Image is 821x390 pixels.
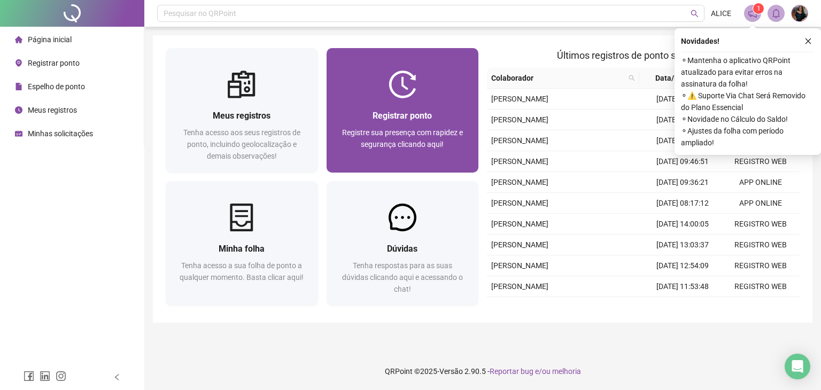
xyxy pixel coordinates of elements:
span: [PERSON_NAME] [491,199,548,207]
td: APP ONLINE [722,172,800,193]
td: [DATE] 08:17:12 [644,193,722,214]
span: ⚬ ⚠️ Suporte Via Chat Será Removido do Plano Essencial [681,90,815,113]
span: Dúvidas [387,244,417,254]
span: Tenha respostas para as suas dúvidas clicando aqui e acessando o chat! [342,261,463,293]
td: [DATE] 11:53:16 [644,110,722,130]
span: Reportar bug e/ou melhoria [490,367,581,376]
span: bell [771,9,781,18]
td: [DATE] 11:53:48 [644,276,722,297]
span: Registre sua presença com rapidez e segurança clicando aqui! [342,128,463,149]
td: REGISTRO WEB [722,297,800,318]
td: REGISTRO WEB [722,151,800,172]
th: Data/Hora [639,68,715,89]
span: 1 [757,5,761,12]
footer: QRPoint © 2025 - 2.90.5 - [144,353,821,390]
span: Colaborador [491,72,624,84]
span: [PERSON_NAME] [491,95,548,103]
span: search [629,75,635,81]
td: [DATE] 14:00:05 [644,214,722,235]
span: ⚬ Mantenha o aplicativo QRPoint atualizado para evitar erros na assinatura da folha! [681,54,815,90]
span: Página inicial [28,35,72,44]
span: notification [748,9,757,18]
span: [PERSON_NAME] [491,178,548,186]
a: Meus registrosTenha acesso aos seus registros de ponto, incluindo geolocalização e demais observa... [166,48,318,173]
a: Minha folhaTenha acesso a sua folha de ponto a qualquer momento. Basta clicar aqui! [166,181,318,306]
span: Minha folha [219,244,265,254]
td: [DATE] 12:54:09 [644,255,722,276]
span: facebook [24,371,34,381]
span: Tenha acesso a sua folha de ponto a qualquer momento. Basta clicar aqui! [180,261,304,282]
td: [DATE] 11:33:37 [644,130,722,151]
td: REGISTRO WEB [722,214,800,235]
span: schedule [15,130,22,137]
span: Registrar ponto [373,111,432,121]
span: Tenha acesso aos seus registros de ponto, incluindo geolocalização e demais observações! [183,128,300,160]
span: Meus registros [213,111,270,121]
span: search [691,10,699,18]
span: ⚬ Novidade no Cálculo do Saldo! [681,113,815,125]
td: REGISTRO WEB [722,276,800,297]
span: [PERSON_NAME] [491,240,548,249]
span: ALICE [711,7,731,19]
span: Minhas solicitações [28,129,93,138]
td: [DATE] 13:03:37 [644,235,722,255]
span: Data/Hora [644,72,702,84]
td: [DATE] 09:36:21 [644,172,722,193]
span: left [113,373,121,381]
span: [PERSON_NAME] [491,282,548,291]
span: [PERSON_NAME] [491,261,548,270]
span: Versão [439,367,463,376]
img: 78791 [792,5,808,21]
span: Espelho de ponto [28,82,85,91]
td: [DATE] 11:34:23 [644,297,722,318]
span: file [15,83,22,90]
td: REGISTRO WEB [722,255,800,276]
td: APP ONLINE [722,193,800,214]
span: environment [15,59,22,67]
a: Registrar pontoRegistre sua presença com rapidez e segurança clicando aqui! [327,48,479,173]
span: home [15,36,22,43]
a: DúvidasTenha respostas para as suas dúvidas clicando aqui e acessando o chat! [327,181,479,306]
td: REGISTRO WEB [722,235,800,255]
span: [PERSON_NAME] [491,220,548,228]
span: [PERSON_NAME] [491,136,548,145]
span: close [804,37,812,45]
span: search [626,70,637,86]
span: instagram [56,371,66,381]
td: [DATE] 12:52:15 [644,89,722,110]
td: [DATE] 09:46:51 [644,151,722,172]
div: Open Intercom Messenger [785,354,810,379]
span: clock-circle [15,106,22,114]
sup: 1 [753,3,764,14]
span: Novidades ! [681,35,719,47]
span: [PERSON_NAME] [491,115,548,124]
span: [PERSON_NAME] [491,157,548,166]
span: Últimos registros de ponto sincronizados [557,50,730,61]
span: linkedin [40,371,50,381]
span: Registrar ponto [28,59,80,67]
span: Meus registros [28,106,77,114]
span: ⚬ Ajustes da folha com período ampliado! [681,125,815,149]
